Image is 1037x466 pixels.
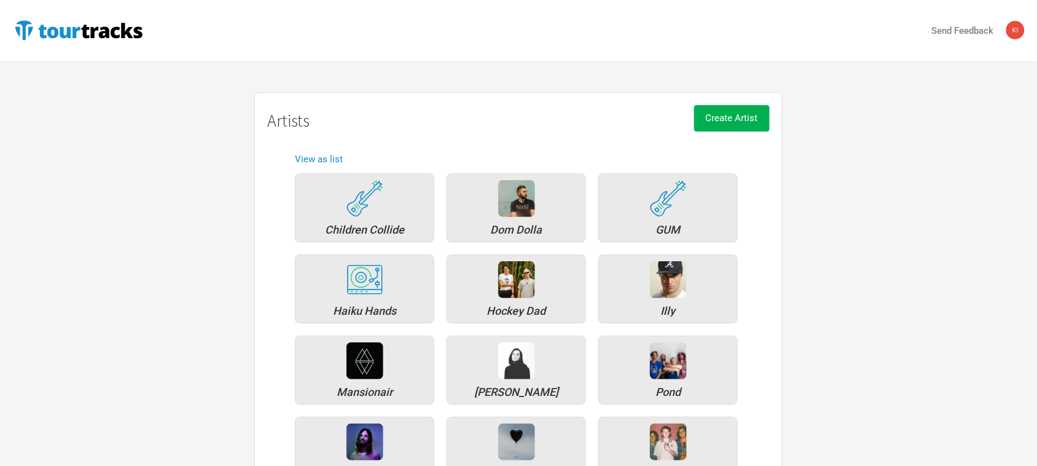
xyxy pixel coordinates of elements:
div: Meg Mac [453,387,579,398]
div: Pond [650,342,687,379]
div: The Amity Affliction [498,424,535,460]
a: Pond [592,330,744,411]
a: Hockey Dad [440,248,592,330]
img: 1c9c0d9d-bb44-4064-8aca-048da12526be-1901_matt-sav_kevin-parker_1-1-2ace69638876a8c15dac9aec12088... [346,424,383,460]
div: Pond [605,387,731,398]
div: GUM [650,180,687,217]
div: Tame Impala [346,424,383,460]
a: GUM [592,167,744,248]
div: Illy [605,306,731,317]
img: 72e63f10-20a8-40a5-b5d4-da466d0cb35a-download.jpg.png [650,261,687,298]
img: 28af945f-3c4c-43b8-84b0-d033c22b29b4-image.jpg.png [498,180,535,217]
a: Haiku Hands [289,248,440,330]
a: View as list [295,154,343,165]
img: 39c24137-66a5-4e03-8eb9-0b24ff4ddaf5-46722222_1960257387415457_3509872726267396096_n.jpg.png [498,342,535,379]
div: Hockey Dad [498,261,535,298]
img: tourtracks_icons_FA_01_icons_rock.svg [650,180,687,217]
div: The Chats [650,424,687,460]
div: Mansionair [346,342,383,379]
a: Mansionair [289,330,440,411]
div: Dom Dolla [498,180,535,217]
button: Create Artist [694,105,770,132]
img: TourTracks [12,18,145,42]
div: Haiku Hands [302,306,428,317]
a: Dom Dolla [440,167,592,248]
div: Meg Mac [498,342,535,379]
img: tourtracks_icons_FA_07_icons_electronic.svg [346,264,383,296]
img: 40fee147-c1b5-42b0-92d7-abba537f8aad-pond%20bois.webp.png [650,342,687,379]
div: Haiku Hands [346,261,383,298]
div: Mansionair [302,387,428,398]
a: Illy [592,248,744,330]
img: 09187a15-56f7-4db7-992b-a7953aeccb41-14570404_1784237895158932_549709270936412460_n.jpg.png [346,342,383,379]
div: Illy [650,261,687,298]
div: Children Collide [346,180,383,217]
a: [PERSON_NAME] [440,330,592,411]
img: tourtracks_icons_FA_01_icons_rock.svg [346,180,383,217]
img: cd080c2a-e908-42f6-8384-98ed54dbae61-chatty%20bois.jpg.png [650,424,687,460]
h1: Artists [267,111,770,130]
img: e6eabd2e-716a-45d3-86a4-05f58e16c9cd-misery%20bois.jpg.png [498,424,535,460]
strong: Send Feedback [932,25,994,36]
div: Dom Dolla [453,224,579,235]
div: GUM [605,224,731,235]
div: Children Collide [302,224,428,235]
span: Create Artist [706,113,758,124]
div: Hockey Dad [453,306,579,317]
img: Kimberley [1006,21,1025,39]
a: Children Collide [289,167,440,248]
img: 1bbdc2b5-8a8f-4829-b954-2328cc6be564-HD_PK_WR-31.jpg.png [498,261,535,298]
